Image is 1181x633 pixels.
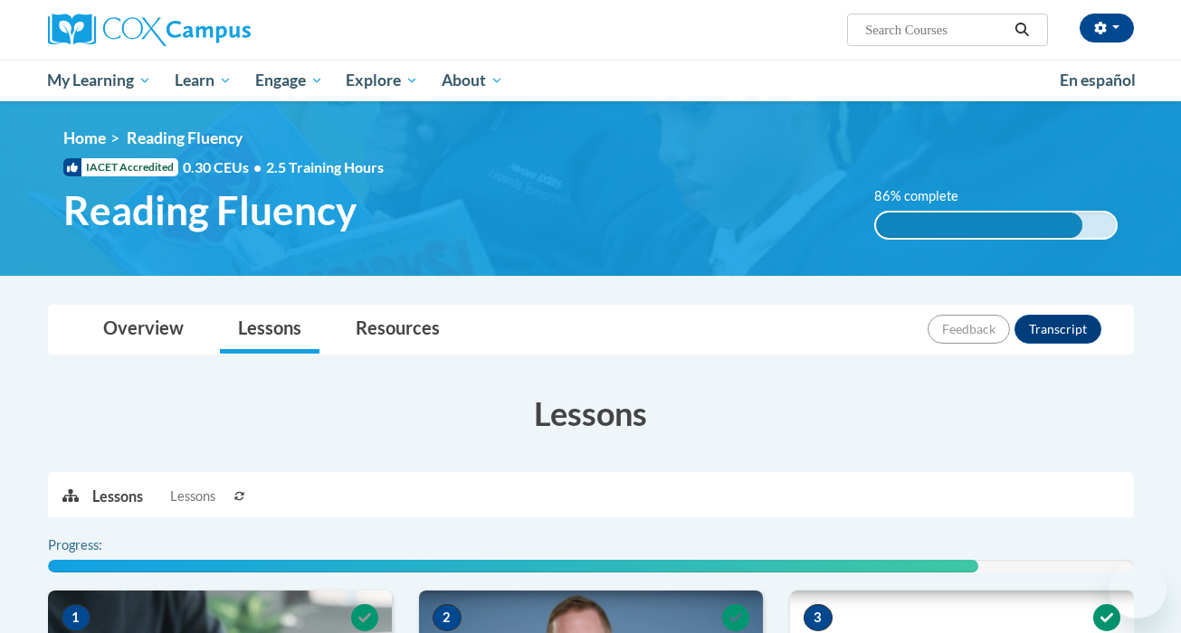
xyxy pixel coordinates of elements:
[863,19,1008,41] input: Search Courses
[1014,315,1101,344] button: Transcript
[1008,19,1035,41] button: Search
[175,70,232,91] span: Learn
[1060,71,1136,90] span: En español
[876,213,1082,238] div: 86% complete
[163,60,243,101] a: Learn
[874,186,978,206] label: 86% complete
[220,306,319,354] a: Lessons
[85,306,202,354] a: Overview
[63,158,178,176] span: IACET Accredited
[48,391,1134,436] h3: Lessons
[346,70,418,91] span: Explore
[804,604,833,631] span: 3
[433,604,462,631] span: 2
[63,128,106,147] a: Home
[62,604,90,631] span: 1
[63,186,357,234] span: Reading Fluency
[183,157,266,177] span: 0.30 CEUs
[36,60,164,101] a: My Learning
[243,60,335,101] a: Engage
[253,158,262,175] span: •
[266,158,384,175] span: 2.5 Training Hours
[1048,61,1148,99] a: En español
[47,70,151,91] span: My Learning
[928,315,1010,344] button: Feedback
[48,535,152,555] label: Progress:
[442,70,503,91] span: About
[338,306,458,354] a: Resources
[92,487,143,506] p: Lessons
[334,60,430,101] a: Explore
[1080,14,1134,43] button: Account Settings
[48,14,251,46] img: Cox Campus
[170,487,215,506] span: Lessons
[48,14,392,46] a: Cox Campus
[430,60,515,101] a: About
[127,128,243,147] span: Reading Fluency
[21,60,1161,101] div: Main menu
[255,70,323,91] span: Engage
[1109,561,1167,619] iframe: Button to launch messaging window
